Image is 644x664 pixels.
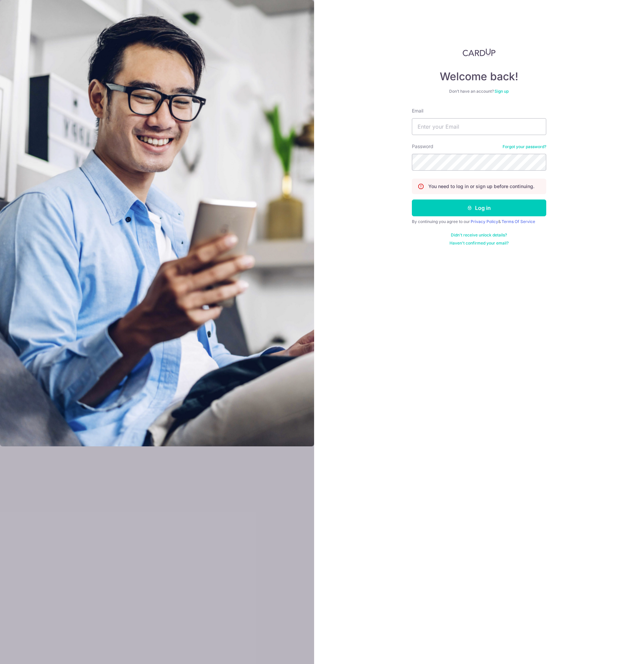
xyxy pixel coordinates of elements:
input: Enter your Email [412,118,546,135]
a: Privacy Policy [471,219,498,224]
label: Email [412,107,423,114]
a: Didn't receive unlock details? [451,232,507,238]
a: Haven't confirmed your email? [449,240,509,246]
button: Log in [412,200,546,216]
label: Password [412,143,433,150]
a: Terms Of Service [502,219,535,224]
a: Sign up [495,89,509,94]
div: Don’t have an account? [412,89,546,94]
p: You need to log in or sign up before continuing. [428,183,534,190]
a: Forgot your password? [503,144,546,149]
div: By continuing you agree to our & [412,219,546,224]
h4: Welcome back! [412,70,546,83]
img: CardUp Logo [463,48,496,56]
